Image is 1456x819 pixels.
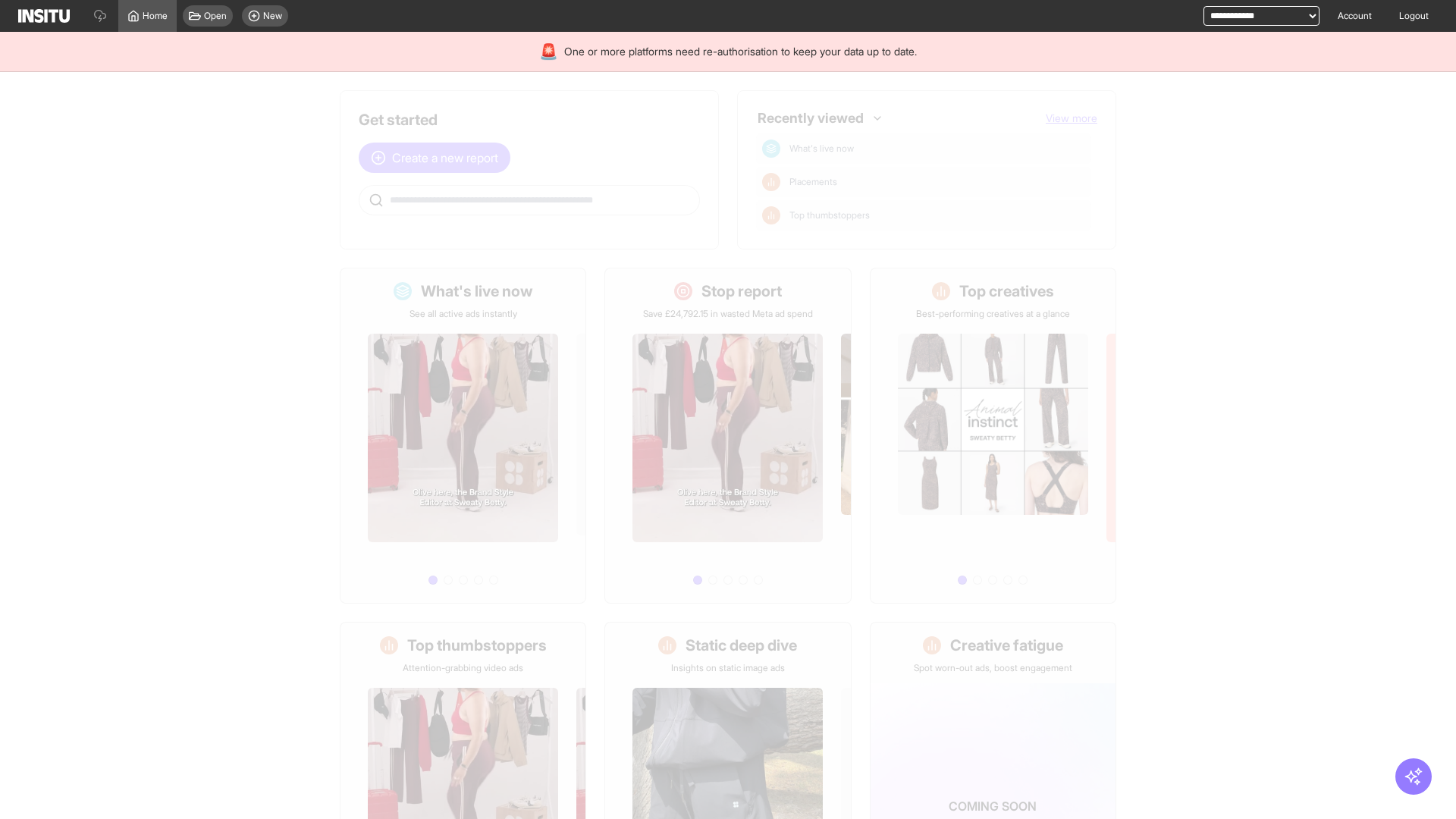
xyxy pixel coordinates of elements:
[263,10,282,22] span: New
[564,44,917,59] span: One or more platforms need re-authorisation to keep your data up to date.
[204,10,227,22] span: Open
[539,41,558,62] div: 🚨
[143,10,168,22] span: Home
[18,9,70,23] img: Logo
